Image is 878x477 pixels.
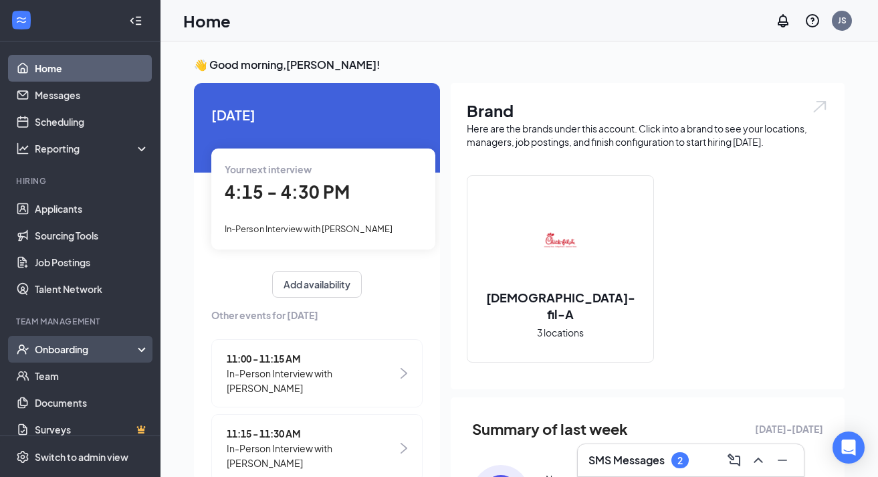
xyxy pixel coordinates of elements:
span: Your next interview [225,163,312,175]
div: JS [838,15,847,26]
svg: UserCheck [16,343,29,356]
span: In-Person Interview with [PERSON_NAME] [227,441,397,470]
div: Team Management [16,316,146,327]
a: Scheduling [35,108,149,135]
button: Add availability [272,271,362,298]
span: 11:15 - 11:30 AM [227,426,397,441]
span: Other events for [DATE] [211,308,423,322]
div: Reporting [35,142,150,155]
svg: Notifications [775,13,791,29]
a: Applicants [35,195,149,222]
span: 3 locations [537,325,584,340]
span: [DATE] - [DATE] [755,421,823,436]
a: Home [35,55,149,82]
svg: ComposeMessage [726,452,742,468]
a: Messages [35,82,149,108]
div: Open Intercom Messenger [833,432,865,464]
a: Team [35,363,149,389]
span: 4:15 - 4:30 PM [225,181,350,203]
button: Minimize [772,450,793,471]
h1: Home [183,9,231,32]
button: ComposeMessage [724,450,745,471]
a: SurveysCrown [35,416,149,443]
a: Talent Network [35,276,149,302]
span: In-Person Interview with [PERSON_NAME] [225,223,393,234]
svg: WorkstreamLogo [15,13,28,27]
div: Switch to admin view [35,450,128,464]
a: Sourcing Tools [35,222,149,249]
h2: [DEMOGRAPHIC_DATA]-fil-A [467,289,653,322]
span: 11:00 - 11:15 AM [227,351,397,366]
img: Chick-fil-A [518,198,603,284]
h1: Brand [467,99,829,122]
a: Documents [35,389,149,416]
h3: SMS Messages [588,453,665,468]
div: Onboarding [35,343,138,356]
div: 2 [677,455,683,466]
span: Summary of last week [472,417,628,441]
div: Here are the brands under this account. Click into a brand to see your locations, managers, job p... [467,122,829,149]
h3: 👋 Good morning, [PERSON_NAME] ! [194,58,845,72]
svg: Collapse [129,14,142,27]
svg: Minimize [774,452,790,468]
span: In-Person Interview with [PERSON_NAME] [227,366,397,395]
svg: Analysis [16,142,29,155]
img: open.6027fd2a22e1237b5b06.svg [811,99,829,114]
button: ChevronUp [748,450,769,471]
svg: ChevronUp [750,452,766,468]
span: [DATE] [211,104,423,125]
svg: QuestionInfo [804,13,820,29]
svg: Settings [16,450,29,464]
a: Job Postings [35,249,149,276]
div: Hiring [16,175,146,187]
